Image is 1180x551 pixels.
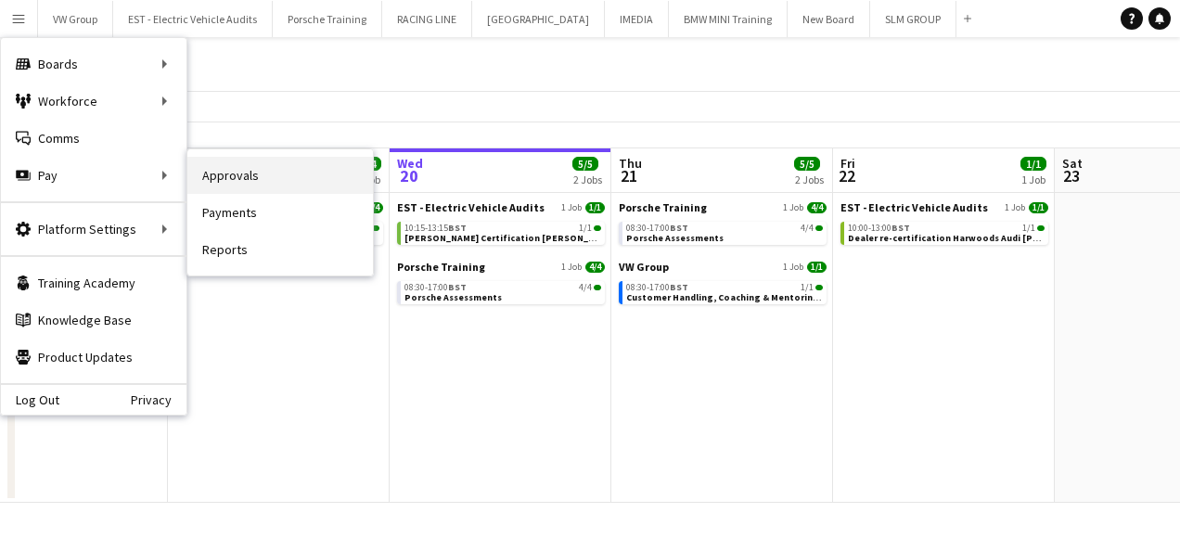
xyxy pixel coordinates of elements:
[1,120,186,157] a: Comms
[626,291,943,303] span: Customer Handling, Coaching & Mentoring Course Code: GTMA0523F.01
[561,262,582,273] span: 1 Job
[840,200,988,214] span: EST - Electric Vehicle Audits
[579,224,592,233] span: 1/1
[187,157,373,194] a: Approvals
[619,155,642,172] span: Thu
[573,173,602,186] div: 2 Jobs
[394,165,423,186] span: 20
[472,1,605,37] button: [GEOGRAPHIC_DATA]
[382,1,472,37] button: RACING LINE
[840,200,1048,214] a: EST - Electric Vehicle Audits1 Job1/1
[801,224,814,233] span: 4/4
[1059,165,1083,186] span: 23
[561,202,582,213] span: 1 Job
[404,281,601,302] a: 08:30-17:00BST4/4Porsche Assessments
[397,260,605,274] a: Porsche Training1 Job4/4
[795,173,824,186] div: 2 Jobs
[273,1,382,37] button: Porsche Training
[619,260,827,274] a: VW Group1 Job1/1
[38,1,113,37] button: VW Group
[1,392,59,407] a: Log Out
[1,339,186,376] a: Product Updates
[1029,202,1048,213] span: 1/1
[404,222,601,243] a: 10:15-13:15BST1/1[PERSON_NAME] Certification [PERSON_NAME] KIA Peterborough AB42 1BN 200825 1015
[1,45,186,83] div: Boards
[626,281,823,302] a: 08:30-17:00BST1/1Customer Handling, Coaching & Mentoring Course Code: GTMA0523F.01
[619,200,827,214] a: Porsche Training1 Job4/4
[616,165,642,186] span: 21
[448,281,467,293] span: BST
[838,165,855,186] span: 22
[807,262,827,273] span: 1/1
[1,211,186,248] div: Platform Settings
[594,285,601,290] span: 4/4
[605,1,669,37] button: IMEDIA
[187,231,373,268] a: Reports
[794,157,820,171] span: 5/5
[1,157,186,194] div: Pay
[670,222,688,234] span: BST
[848,224,910,233] span: 10:00-13:00
[397,260,605,308] div: Porsche Training1 Job4/408:30-17:00BST4/4Porsche Assessments
[404,224,467,233] span: 10:15-13:15
[619,200,827,260] div: Porsche Training1 Job4/408:30-17:00BST4/4Porsche Assessments
[1062,155,1083,172] span: Sat
[585,202,605,213] span: 1/1
[848,222,1045,243] a: 10:00-13:00BST1/1Dealer re-certification Harwoods Audi [PERSON_NAME] RH10 7ZJ 220825 @ 10am
[1,264,186,301] a: Training Academy
[113,1,273,37] button: EST - Electric Vehicle Audits
[626,283,688,292] span: 08:30-17:00
[404,291,502,303] span: Porsche Assessments
[783,202,803,213] span: 1 Job
[801,283,814,292] span: 1/1
[626,222,823,243] a: 08:30-17:00BST4/4Porsche Assessments
[579,283,592,292] span: 4/4
[891,222,910,234] span: BST
[572,157,598,171] span: 5/5
[397,200,605,214] a: EST - Electric Vehicle Audits1 Job1/1
[397,200,605,260] div: EST - Electric Vehicle Audits1 Job1/110:15-13:15BST1/1[PERSON_NAME] Certification [PERSON_NAME] K...
[783,262,803,273] span: 1 Job
[807,202,827,213] span: 4/4
[788,1,870,37] button: New Board
[1005,202,1025,213] span: 1 Job
[619,200,707,214] span: Porsche Training
[448,222,467,234] span: BST
[669,1,788,37] button: BMW MINI Training
[397,155,423,172] span: Wed
[397,200,545,214] span: EST - Electric Vehicle Audits
[670,281,688,293] span: BST
[626,224,688,233] span: 08:30-17:00
[404,232,792,244] span: EVA Dealer Certification John Clark KIA Peterborough AB42 1BN 200825 1015
[585,262,605,273] span: 4/4
[1022,224,1035,233] span: 1/1
[1,83,186,120] div: Workforce
[1037,225,1045,231] span: 1/1
[1,301,186,339] a: Knowledge Base
[1021,173,1045,186] div: 1 Job
[815,285,823,290] span: 1/1
[619,260,669,274] span: VW Group
[397,260,485,274] span: Porsche Training
[840,200,1048,249] div: EST - Electric Vehicle Audits1 Job1/110:00-13:00BST1/1Dealer re-certification Harwoods Audi [PERS...
[404,283,467,292] span: 08:30-17:00
[626,232,724,244] span: Porsche Assessments
[187,194,373,231] a: Payments
[131,392,186,407] a: Privacy
[619,260,827,308] div: VW Group1 Job1/108:30-17:00BST1/1Customer Handling, Coaching & Mentoring Course Code: GTMA0523F.01
[372,225,379,231] span: 4/4
[815,225,823,231] span: 4/4
[840,155,855,172] span: Fri
[1020,157,1046,171] span: 1/1
[594,225,601,231] span: 1/1
[870,1,956,37] button: SLM GROUP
